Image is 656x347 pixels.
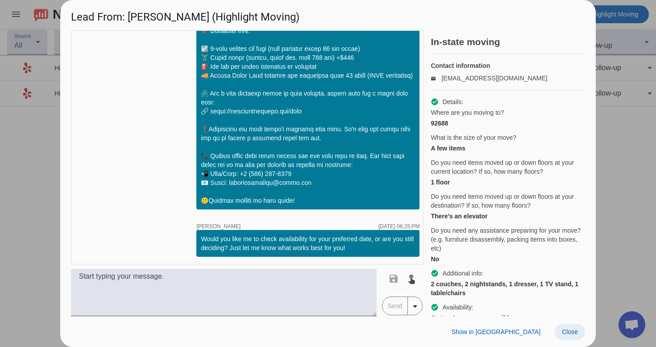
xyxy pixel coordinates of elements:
button: Close [555,324,585,340]
strong: Status: [431,314,452,322]
a: [EMAIL_ADDRESS][DOMAIN_NAME] [441,75,547,82]
div: [DATE] 06:25:PM [378,224,419,229]
mat-icon: touch_app [406,273,417,284]
mat-icon: check_circle [431,98,439,106]
span: Close [562,328,578,335]
div: A few items [431,144,581,153]
mat-icon: email [431,76,441,80]
span: Where are you moving to? [431,108,504,117]
span: Additional info: [442,269,483,278]
span: What is the size of your move? [431,133,516,142]
span: Availability: [442,303,473,312]
mat-icon: arrow_drop_down [410,301,420,312]
h4: Contact information [431,61,581,70]
mat-icon: check_circle [431,303,439,311]
h2: In-state moving [431,38,585,46]
div: As soon as possible [431,314,581,322]
div: 1 floor [431,178,581,187]
div: There's an elevator [431,212,581,221]
mat-icon: check_circle [431,269,439,277]
div: No [431,255,581,263]
div: 92688 [431,119,581,128]
span: Show in [GEOGRAPHIC_DATA] [452,328,540,335]
div: 2 couches, 2 nightstands, 1 dresser, 1 TV stand, 1 table/chairs [431,280,581,297]
span: Details: [442,97,463,106]
span: Do you need items moved up or down floors at your destination? If so, how many floors? [431,192,581,210]
span: Do you need any assistance preparing for your move? (e.g. furniture disassembly, packing items in... [431,226,581,253]
div: Would you like me to check availability for your preferred date, or are you still deciding? Just ... [201,234,415,252]
span: Do you need items moved up or down floors at your current location? If so, how many floors? [431,158,581,176]
button: Show in [GEOGRAPHIC_DATA] [444,324,548,340]
span: [PERSON_NAME] [196,224,241,229]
